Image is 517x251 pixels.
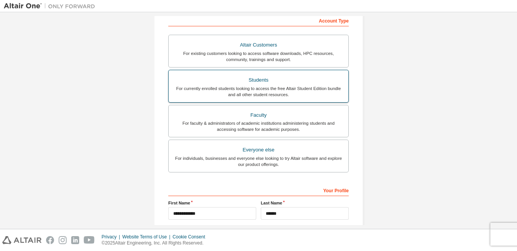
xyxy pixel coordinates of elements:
[2,236,41,244] img: altair_logo.svg
[71,236,79,244] img: linkedin.svg
[173,75,344,85] div: Students
[173,85,344,98] div: For currently enrolled students looking to access the free Altair Student Edition bundle and all ...
[173,145,344,155] div: Everyone else
[172,234,209,240] div: Cookie Consent
[102,234,122,240] div: Privacy
[173,120,344,132] div: For faculty & administrators of academic institutions administering students and accessing softwa...
[168,184,349,196] div: Your Profile
[102,240,210,246] p: © 2025 Altair Engineering, Inc. All Rights Reserved.
[168,224,349,230] label: Job Title
[173,110,344,121] div: Faculty
[168,14,349,26] div: Account Type
[122,234,172,240] div: Website Terms of Use
[173,40,344,50] div: Altair Customers
[173,155,344,167] div: For individuals, businesses and everyone else looking to try Altair software and explore our prod...
[168,200,256,206] label: First Name
[59,236,67,244] img: instagram.svg
[46,236,54,244] img: facebook.svg
[261,200,349,206] label: Last Name
[4,2,99,10] img: Altair One
[173,50,344,63] div: For existing customers looking to access software downloads, HPC resources, community, trainings ...
[84,236,95,244] img: youtube.svg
